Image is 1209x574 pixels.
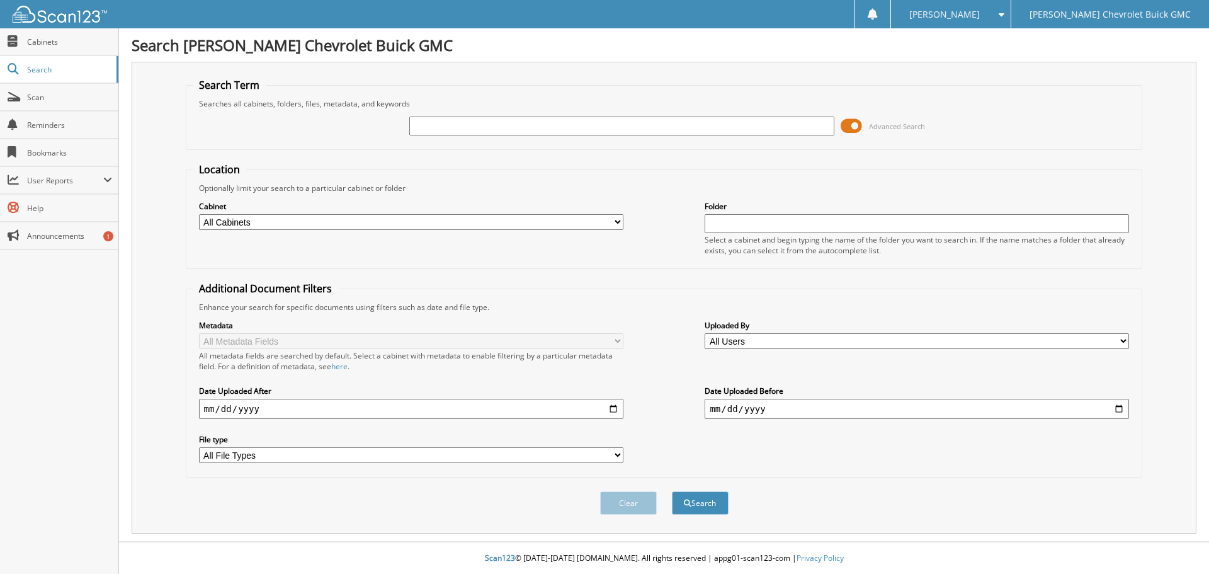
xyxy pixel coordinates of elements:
span: Bookmarks [27,147,112,158]
div: 1 [103,231,113,241]
label: Cabinet [199,201,623,212]
label: Date Uploaded After [199,386,623,396]
label: Uploaded By [705,320,1129,331]
span: Scan [27,92,112,103]
input: end [705,399,1129,419]
label: Metadata [199,320,623,331]
label: File type [199,434,623,445]
span: Help [27,203,112,214]
span: Advanced Search [869,122,925,131]
span: Cabinets [27,37,112,47]
h1: Search [PERSON_NAME] Chevrolet Buick GMC [132,35,1196,55]
legend: Location [193,163,246,176]
span: Scan123 [485,553,515,563]
span: User Reports [27,175,103,186]
span: Search [27,64,110,75]
label: Date Uploaded Before [705,386,1129,396]
div: Optionally limit your search to a particular cabinet or folder [193,183,1136,193]
div: Select a cabinet and begin typing the name of the folder you want to search in. If the name match... [705,234,1129,256]
span: Reminders [27,120,112,130]
span: Announcements [27,231,112,241]
button: Search [672,491,729,515]
span: [PERSON_NAME] Chevrolet Buick GMC [1030,11,1191,18]
img: scan123-logo-white.svg [13,6,107,23]
span: [PERSON_NAME] [909,11,980,18]
input: start [199,399,623,419]
label: Folder [705,201,1129,212]
button: Clear [600,491,657,515]
legend: Additional Document Filters [193,282,338,296]
div: © [DATE]-[DATE] [DOMAIN_NAME]. All rights reserved | appg01-scan123-com | [119,543,1209,574]
legend: Search Term [193,78,266,92]
div: Enhance your search for specific documents using filters such as date and file type. [193,302,1136,313]
a: Privacy Policy [797,553,844,563]
div: All metadata fields are searched by default. Select a cabinet with metadata to enable filtering b... [199,350,623,372]
div: Searches all cabinets, folders, files, metadata, and keywords [193,98,1136,109]
a: here [331,361,348,372]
